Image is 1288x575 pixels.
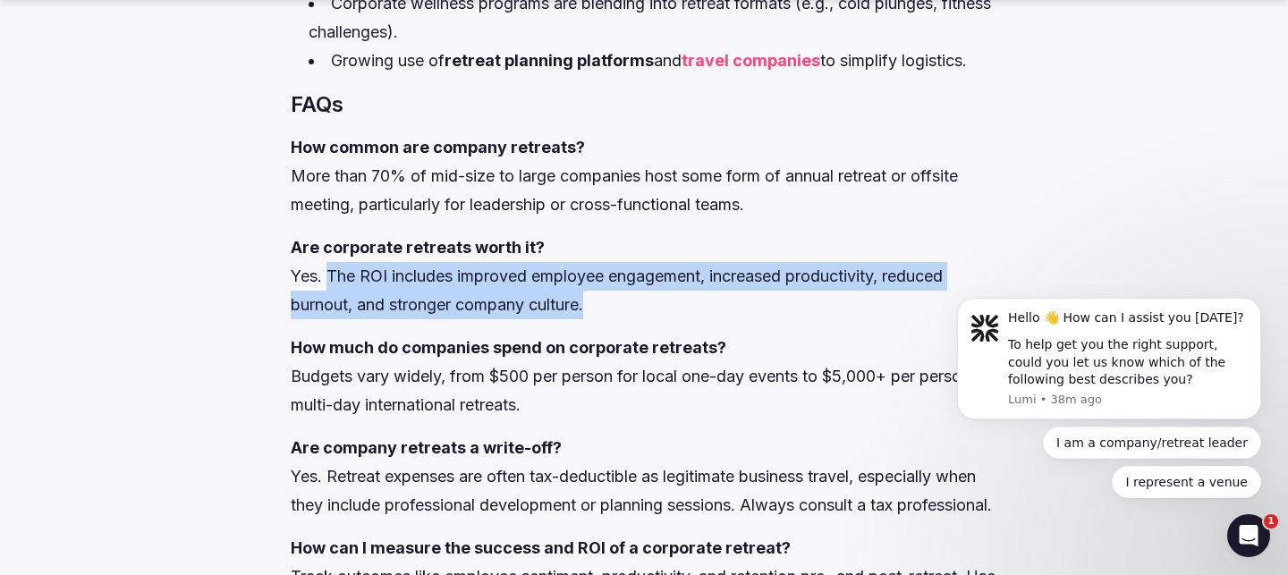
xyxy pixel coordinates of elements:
li: Growing use of and to simplify logistics. [309,47,996,75]
strong: How can I measure the success and ROI of a corporate retreat? [291,538,791,557]
p: Yes. Retreat expenses are often tax-deductible as legitimate business travel, especially when the... [291,434,996,520]
strong: How common are company retreats? [291,138,585,156]
iframe: Intercom live chat [1227,514,1270,557]
iframe: Intercom notifications message [930,199,1288,527]
h3: FAQs [291,89,996,120]
span: 1 [1264,514,1278,528]
strong: Are corporate retreats worth it? [291,238,545,257]
strong: How much do companies spend on corporate retreats? [291,338,726,357]
a: travel companies [682,51,820,70]
strong: Are company retreats a write-off? [291,438,562,457]
strong: retreat planning platforms [445,51,654,70]
p: More than 70% of mid-size to large companies host some form of annual retreat or offsite meeting,... [291,133,996,219]
p: Yes. The ROI includes improved employee engagement, increased productivity, reduced burnout, and ... [291,233,996,319]
p: Budgets vary widely, from $500 per person for local one-day events to $5,000+ per person for mult... [291,334,996,419]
